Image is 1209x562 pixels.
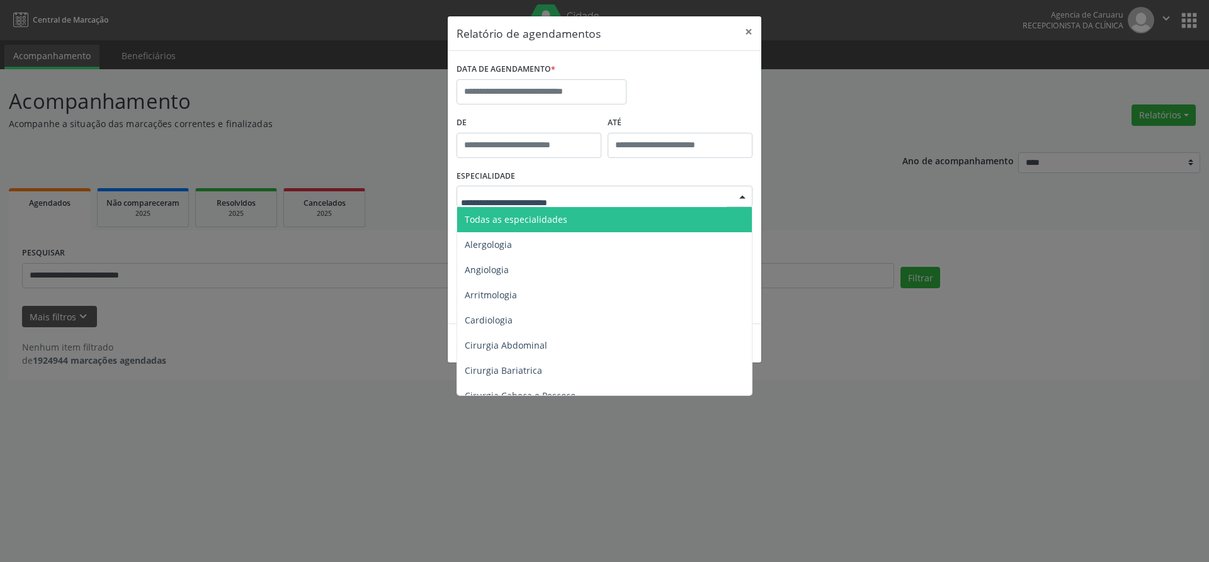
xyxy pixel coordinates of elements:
span: Cirurgia Bariatrica [465,364,542,376]
span: Todas as especialidades [465,213,567,225]
label: De [457,113,601,133]
span: Cardiologia [465,314,513,326]
button: Close [736,16,761,47]
span: Alergologia [465,239,512,250]
span: Cirurgia Abdominal [465,339,547,351]
span: Cirurgia Cabeça e Pescoço [465,390,576,402]
label: ESPECIALIDADE [457,167,515,186]
label: ATÉ [608,113,752,133]
span: Angiologia [465,264,509,276]
span: Arritmologia [465,289,517,301]
label: DATA DE AGENDAMENTO [457,60,555,79]
h5: Relatório de agendamentos [457,25,601,42]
